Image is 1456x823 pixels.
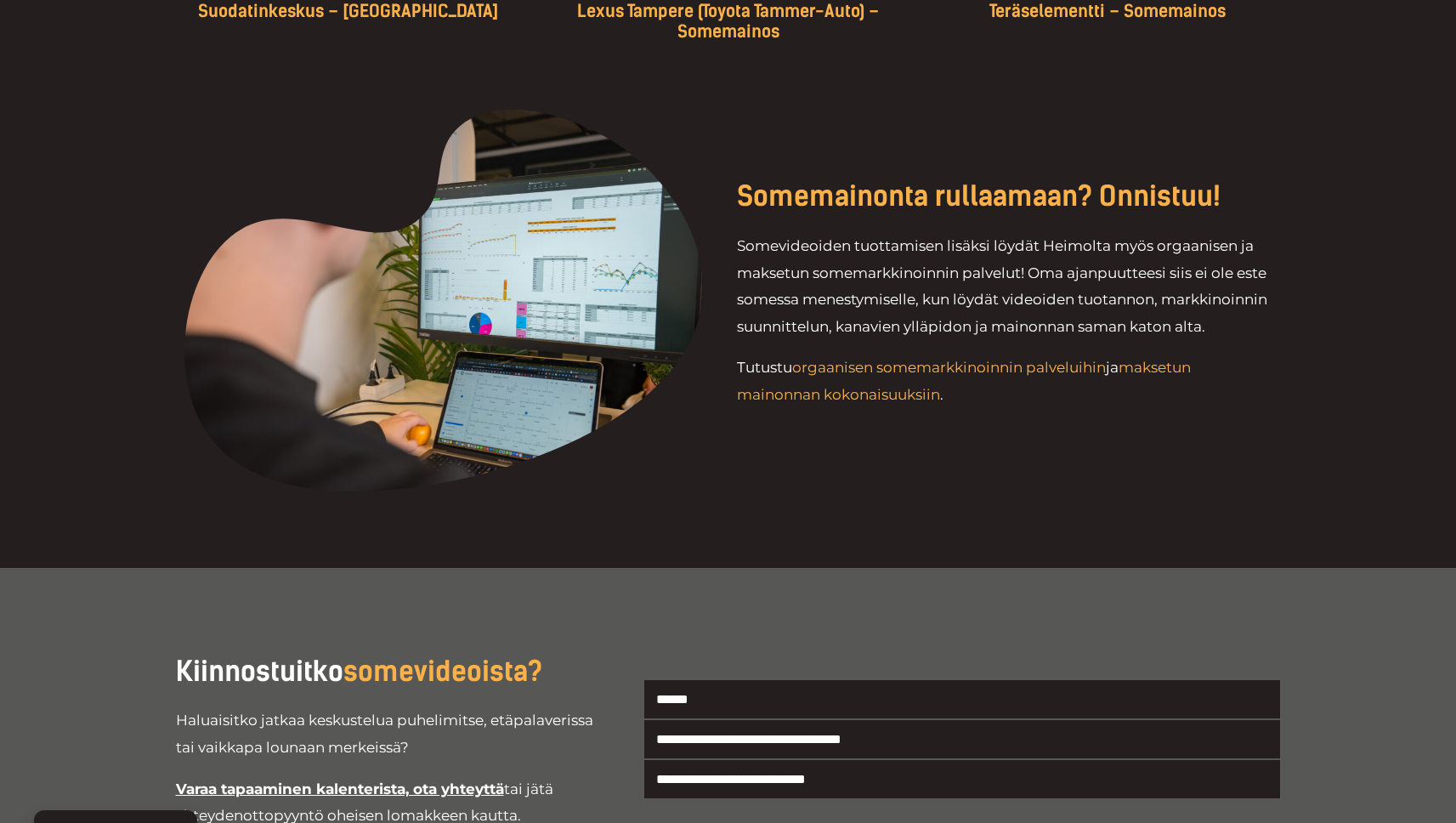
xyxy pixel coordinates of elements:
[176,653,601,691] h3: Kiinnostuitko
[737,233,1272,340] p: Somevideoiden tuottamisen lisäksi löydät Heimolta myös orgaanisen ja maksetun somemarkkinoinnin p...
[737,359,1191,403] a: maksetun mainonnan kokonaisuuksiin
[555,1,901,42] h5: Lexus Tampere (Toyota Tammer-Auto) – Somemainos
[343,656,542,688] span: somevideoista?
[176,707,601,761] p: Haluaisitko jatkaa keskustelua puhelimitse, etäpalaverissa tai vaikkapa lounaan merkeissä?
[737,178,1272,216] h3: Somemainonta rullaamaan? Onnistuu!
[176,1,522,21] h5: Suodatinkeskus – [GEOGRAPHIC_DATA]
[737,355,1272,408] p: Tutustu ja .
[989,1,1226,21] span: Teräselementti – Somemainos
[176,780,504,797] span: Varaa tapaaminen kalenterista, ota yhteyttä
[184,110,720,491] img: Lyhytvideot ja muut somevideot vahvistavat yrityksen brändiä ja kasvattavat tätä kautta myös myyn...
[792,359,1106,376] a: orgaanisen somemarkkinoinnin palveluihin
